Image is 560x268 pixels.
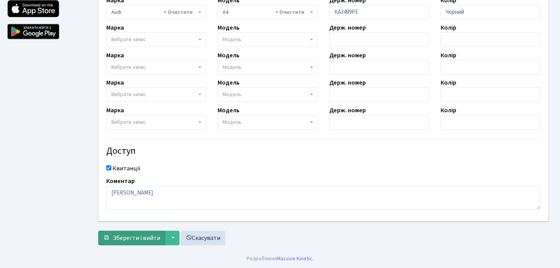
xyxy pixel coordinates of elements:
[441,23,456,32] label: Колір
[181,231,225,245] a: Скасувати
[223,118,241,126] span: Модель
[106,146,540,157] h4: Доступ
[329,78,366,87] label: Держ. номер
[98,231,165,245] button: Зберегти і вийти
[164,8,193,16] span: Видалити всі елементи
[111,36,146,43] span: Вибрати запис
[106,176,135,186] label: Коментар
[218,51,240,60] label: Модель
[106,5,206,20] span: Audi
[106,23,124,32] label: Марка
[106,78,124,87] label: Марка
[441,51,456,60] label: Колір
[246,255,314,263] div: Розроблено .
[441,78,456,87] label: Колір
[329,106,366,115] label: Держ. номер
[111,63,146,71] span: Вибрати запис
[111,8,196,16] span: Audi
[277,255,312,263] a: Massive Kinetic
[106,51,124,60] label: Марка
[223,91,241,98] span: Модель
[106,186,540,210] textarea: [PERSON_NAME]
[111,118,146,126] span: Вибрати запис
[106,106,124,115] label: Марка
[223,8,308,16] span: A4
[223,36,241,43] span: Модель
[218,106,240,115] label: Модель
[111,91,146,98] span: Вибрати запис
[275,8,304,16] span: Видалити всі елементи
[218,78,240,87] label: Модель
[218,5,317,20] span: A4
[113,234,160,242] span: Зберегти і вийти
[329,51,366,60] label: Держ. номер
[223,63,241,71] span: Модель
[441,106,456,115] label: Колір
[112,164,141,173] label: Квитанції
[329,23,366,32] label: Держ. номер
[218,23,240,32] label: Модель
